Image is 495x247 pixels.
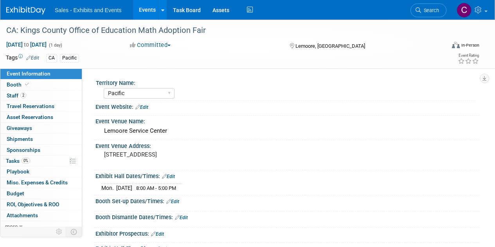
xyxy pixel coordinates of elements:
span: Travel Reservations [7,103,54,109]
div: Event Website: [95,101,479,111]
div: Territory Name: [96,77,476,87]
div: Pacific [60,54,79,62]
a: ROI, Objectives & ROO [0,199,82,210]
div: Event Venue Address: [95,140,479,150]
span: 2 [20,92,26,98]
span: to [23,41,30,48]
td: [DATE] [116,184,132,192]
span: Misc. Expenses & Credits [7,179,68,186]
a: Tasks0% [0,156,82,166]
span: Attachments [7,212,38,218]
td: Mon. [101,184,116,192]
a: Edit [166,199,179,204]
td: Tags [6,54,39,63]
a: Misc. Expenses & Credits [0,177,82,188]
div: Exhibitor Prospectus: [95,228,479,238]
td: Personalize Event Tab Strip [52,227,66,237]
a: Asset Reservations [0,112,82,123]
a: Search [410,4,446,17]
span: ROI, Objectives & ROO [7,201,59,207]
span: Staff [7,92,26,99]
span: Shipments [7,136,33,142]
span: Booth [7,81,31,88]
span: Search [421,7,439,13]
div: In-Person [461,42,479,48]
a: Edit [175,215,188,220]
div: Exhibit Hall Dates/Times: [95,170,479,180]
div: Booth Dismantle Dates/Times: [95,211,479,222]
span: Giveaways [7,125,32,131]
a: Attachments [0,210,82,221]
span: Event Information [7,70,50,77]
span: [DATE] [DATE] [6,41,47,48]
span: 0% [22,158,30,164]
span: Sponsorships [7,147,40,153]
div: CA: Kings County Office of Education Math Adoption Fair [4,23,439,38]
a: Sponsorships [0,145,82,155]
span: (1 day) [48,43,62,48]
div: Event Rating [458,54,479,58]
a: Edit [162,174,175,179]
a: Edit [26,55,39,61]
img: ExhibitDay [6,7,45,14]
a: Edit [135,105,148,110]
pre: [STREET_ADDRESS] [104,151,247,158]
img: Christine Lurz [457,3,472,18]
button: Committed [127,41,174,49]
i: Booth reservation complete [25,82,29,87]
span: Lemoore, [GEOGRAPHIC_DATA] [295,43,365,49]
span: Asset Reservations [7,114,53,120]
a: Event Information [0,69,82,79]
span: Playbook [7,168,29,175]
div: Event Venue Name: [95,115,479,125]
a: Shipments [0,134,82,144]
td: Toggle Event Tabs [66,227,82,237]
a: Budget [0,188,82,199]
a: Staff2 [0,90,82,101]
a: Edit [151,231,164,237]
span: Sales - Exhibits and Events [55,7,121,13]
a: Booth [0,79,82,90]
span: more [5,223,18,229]
div: Booth Set-up Dates/Times: [95,195,479,206]
img: Format-Inperson.png [452,42,460,48]
a: Playbook [0,166,82,177]
div: Lemoore Service Center [101,125,473,137]
a: Travel Reservations [0,101,82,112]
span: Tasks [6,158,30,164]
div: CA [46,54,57,62]
span: Budget [7,190,24,197]
span: 8:00 AM - 5:00 PM [136,185,176,191]
div: Event Format [410,41,479,52]
a: Giveaways [0,123,82,133]
a: more [0,221,82,232]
